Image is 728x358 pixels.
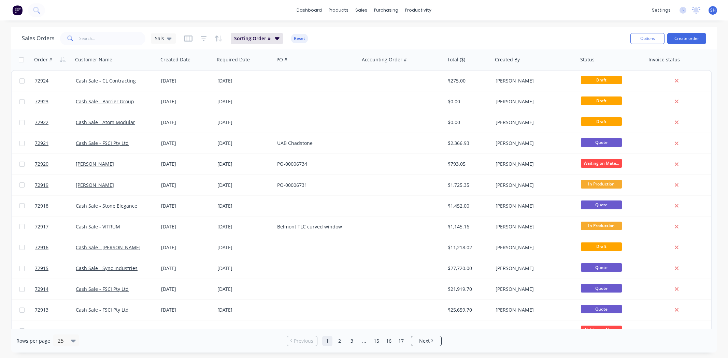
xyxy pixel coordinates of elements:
a: 72916 [35,237,76,258]
div: UAB Chadstone [277,140,353,147]
div: [DATE] [161,119,212,126]
div: productivity [402,5,435,15]
a: Cash Sale - FSCI Pty Ltd [76,307,129,313]
button: Create order [667,33,706,44]
span: Sorting: Order # [234,35,271,42]
a: 72917 [35,217,76,237]
a: [PERSON_NAME] [76,161,114,167]
span: Rows per page [16,338,50,344]
a: Page 17 [396,336,406,346]
div: [DATE] [217,286,272,293]
div: Invoice status [648,56,680,63]
div: [DATE] [161,307,212,313]
div: Total ($) [447,56,465,63]
div: [DATE] [161,182,212,189]
a: 72924 [35,71,76,91]
div: [DATE] [161,98,212,105]
a: dashboard [293,5,325,15]
a: 72914 [35,279,76,299]
a: 72922 [35,112,76,133]
div: [PERSON_NAME] [496,77,571,84]
div: Required Date [217,56,250,63]
a: [PERSON_NAME] Pty Ltd [76,327,131,334]
div: $1,145.16 [448,223,488,230]
span: Quote [581,138,622,147]
a: 72913 [35,300,76,320]
div: PO-00006734 [277,161,353,167]
span: SH [710,7,716,13]
div: $1,200.03 [448,327,488,334]
a: Cash Sale - FSCI Pty Ltd [76,140,129,146]
a: Jump forward [359,336,369,346]
div: [DATE] [161,161,212,167]
div: $275.00 [448,77,488,84]
div: purchasing [371,5,402,15]
span: Quote [581,263,622,272]
a: [PERSON_NAME] [76,182,114,188]
span: 72914 [35,286,48,293]
div: [PERSON_NAME] [496,161,571,167]
span: 72918 [35,203,48,209]
h1: Sales Orders [22,35,55,42]
div: [DATE] [217,119,272,126]
span: 72921 [35,140,48,147]
a: 72920 [35,154,76,174]
div: [PERSON_NAME] [496,223,571,230]
div: Status [580,56,595,63]
span: Draft [581,96,622,105]
div: $793.05 [448,161,488,167]
div: $2,366.93 [448,140,488,147]
a: 72915 [35,258,76,279]
span: 72917 [35,223,48,230]
div: [PERSON_NAME] [496,327,571,334]
div: $25,659.70 [448,307,488,313]
div: [DATE] [161,223,212,230]
a: Cash Sale - Sync Industries [76,265,138,271]
div: [DATE] [161,140,212,147]
div: $27,720.00 [448,265,488,272]
div: $0.00 [448,119,488,126]
div: [DATE] [217,223,272,230]
div: settings [648,5,674,15]
a: Cash Sale - FSCI Pty Ltd [76,286,129,292]
div: [DATE] [217,327,272,334]
span: 72920 [35,161,48,167]
span: 72919 [35,182,48,189]
div: sales [352,5,371,15]
ul: Pagination [284,336,444,346]
div: products [325,5,352,15]
div: [DATE] [161,286,212,293]
span: Waiting on Mate... [581,326,622,334]
div: $1,725.35 [448,182,488,189]
a: Cash Sale - Stone Elegance [76,203,137,209]
span: In Production [581,180,622,188]
div: $11,218.02 [448,244,488,251]
span: Draft [581,117,622,126]
a: 72921 [35,133,76,153]
span: Draft [581,76,622,84]
input: Search... [79,32,146,45]
div: [DATE] [217,307,272,313]
div: [PERSON_NAME] [496,203,571,209]
div: Accounting Order # [362,56,407,63]
div: [DATE] [217,140,272,147]
div: [DATE] [161,77,212,84]
a: Page 1 is your current page [322,336,332,346]
span: 72913 [35,307,48,313]
a: 72923 [35,91,76,112]
span: Draft [581,242,622,251]
div: Order # [34,56,52,63]
a: Page 2 [334,336,345,346]
div: $1,452.00 [448,203,488,209]
div: [PERSON_NAME] [496,98,571,105]
span: 72915 [35,265,48,272]
a: 72918 [35,196,76,216]
div: [DATE] [217,77,272,84]
span: 72923 [35,98,48,105]
span: 72924 [35,77,48,84]
a: 72912 [35,320,76,341]
button: Options [630,33,665,44]
span: 72912 [35,327,48,334]
a: 72919 [35,175,76,195]
a: Page 15 [371,336,382,346]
